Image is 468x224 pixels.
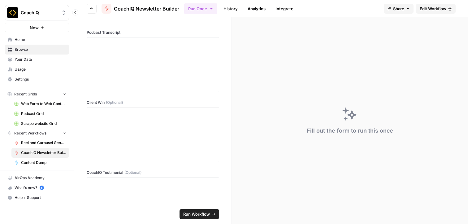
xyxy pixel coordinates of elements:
[5,183,69,192] div: What's new?
[5,45,69,55] a: Browse
[7,7,18,18] img: CoachIQ Logo
[11,138,69,148] a: Reel and Carousel Generator
[220,4,241,14] a: History
[21,121,66,126] span: Scrape website Grid
[5,183,69,193] button: What's new? 5
[15,195,66,200] span: Help + Support
[21,160,66,165] span: Content Dump
[5,193,69,203] button: Help + Support
[5,64,69,74] a: Usage
[114,5,179,12] span: CoachIQ Newsletter Builder
[5,5,69,20] button: Workspace: CoachIQ
[5,55,69,64] a: Your Data
[21,150,66,156] span: CoachIQ Newsletter Builder
[15,67,66,72] span: Usage
[5,129,69,138] button: Recent Workflows
[21,101,66,107] span: Web Form to Web Content Grid
[183,211,210,217] span: Run Workflow
[5,74,69,84] a: Settings
[14,91,37,97] span: Recent Grids
[384,4,414,14] button: Share
[40,186,44,190] a: 5
[11,158,69,168] a: Content Dump
[180,209,219,219] button: Run Workflow
[21,111,66,116] span: Podcast Grid
[393,6,404,12] span: Share
[15,77,66,82] span: Settings
[420,6,446,12] span: Edit Workflow
[21,10,58,16] span: CoachIQ
[14,130,46,136] span: Recent Workflows
[11,148,69,158] a: CoachIQ Newsletter Builder
[87,30,219,35] label: Podcast Transcript
[21,140,66,146] span: Reel and Carousel Generator
[11,109,69,119] a: Podcast Grid
[416,4,456,14] a: Edit Workflow
[307,126,393,135] div: Fill out the form to run this once
[15,47,66,52] span: Browse
[15,175,66,181] span: AirOps Academy
[124,170,141,175] span: (Optional)
[184,3,217,14] button: Run Once
[244,4,269,14] a: Analytics
[87,170,219,175] label: CoachIQ Testimonial
[5,23,69,32] button: New
[5,35,69,45] a: Home
[15,57,66,62] span: Your Data
[15,37,66,42] span: Home
[272,4,297,14] a: Integrate
[102,4,179,14] a: CoachIQ Newsletter Builder
[106,100,123,105] span: (Optional)
[5,173,69,183] a: AirOps Academy
[41,186,42,189] text: 5
[5,90,69,99] button: Recent Grids
[30,24,39,31] span: New
[11,99,69,109] a: Web Form to Web Content Grid
[87,100,219,105] label: Client Win
[11,119,69,129] a: Scrape website Grid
